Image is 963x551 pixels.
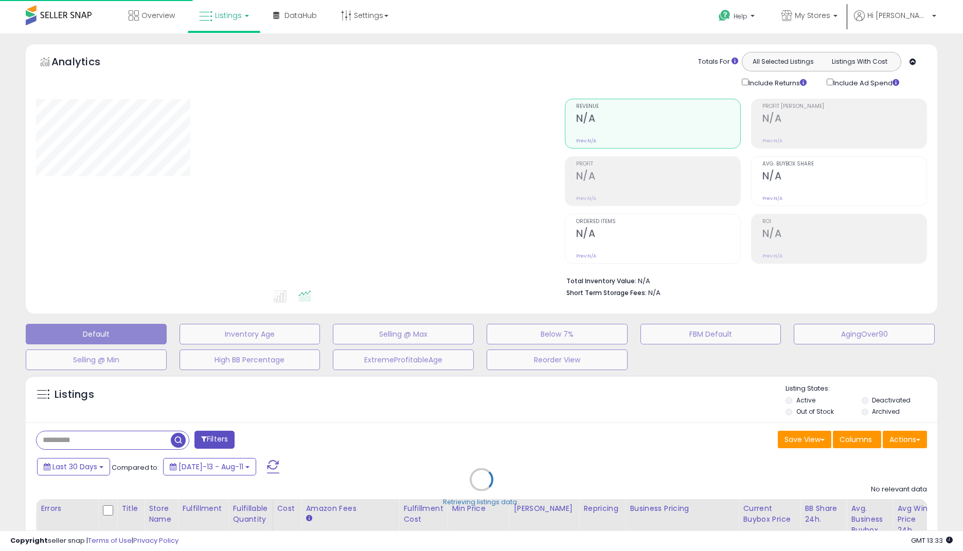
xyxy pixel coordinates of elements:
button: Reorder View [487,350,628,370]
button: AgingOver90 [794,324,935,344]
div: Include Ad Spend [819,77,916,88]
b: Short Term Storage Fees: [566,288,647,297]
button: Default [26,324,167,344]
h5: Analytics [51,54,120,71]
div: Include Returns [734,77,819,88]
span: Help [734,12,747,21]
h2: N/A [576,170,740,184]
small: Prev: N/A [576,253,596,259]
div: Retrieving listings data.. [443,498,520,507]
button: Selling @ Max [333,324,474,344]
button: Selling @ Min [26,350,167,370]
a: Hi [PERSON_NAME] [854,10,936,33]
h2: N/A [762,228,926,242]
span: Listings [215,10,242,21]
span: Hi [PERSON_NAME] [867,10,929,21]
span: Profit [PERSON_NAME] [762,104,926,109]
button: Inventory Age [180,324,320,344]
h2: N/A [576,113,740,126]
button: High BB Percentage [180,350,320,370]
small: Prev: N/A [576,138,596,144]
span: N/A [648,288,661,298]
a: Help [710,2,765,33]
small: Prev: N/A [762,195,782,201]
i: Get Help [718,9,731,22]
li: N/A [566,274,919,286]
span: Ordered Items [576,219,740,225]
button: Below 7% [487,324,628,344]
small: Prev: N/A [576,195,596,201]
small: Prev: N/A [762,138,782,144]
strong: Copyright [10,536,48,545]
button: Listings With Cost [821,55,898,68]
span: My Stores [795,10,830,21]
span: DataHub [284,10,317,21]
span: ROI [762,219,926,225]
span: Avg. Buybox Share [762,161,926,167]
h2: N/A [762,170,926,184]
small: Prev: N/A [762,253,782,259]
button: ExtremeProfitableAge [333,350,474,370]
h2: N/A [576,228,740,242]
div: Totals For [698,57,738,67]
span: Overview [141,10,175,21]
div: seller snap | | [10,536,179,546]
span: Profit [576,161,740,167]
b: Total Inventory Value: [566,277,636,285]
button: FBM Default [640,324,781,344]
button: All Selected Listings [745,55,822,68]
span: Revenue [576,104,740,109]
h2: N/A [762,113,926,126]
